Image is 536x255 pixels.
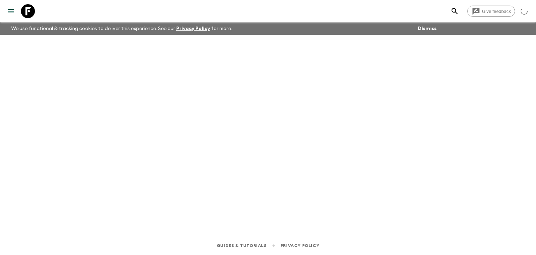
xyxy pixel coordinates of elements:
[176,26,210,31] a: Privacy Policy
[4,4,18,18] button: menu
[217,242,267,249] a: Guides & Tutorials
[281,242,319,249] a: Privacy Policy
[448,4,462,18] button: search adventures
[467,6,515,17] a: Give feedback
[478,9,515,14] span: Give feedback
[8,22,235,35] p: We use functional & tracking cookies to deliver this experience. See our for more.
[416,24,438,34] button: Dismiss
